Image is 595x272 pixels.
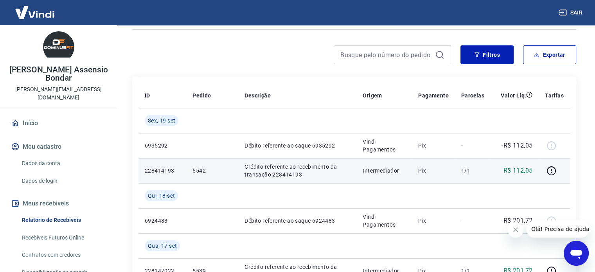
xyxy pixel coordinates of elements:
[148,242,177,250] span: Qua, 17 set
[340,49,432,61] input: Busque pelo número do pedido
[244,217,350,225] p: Débito referente ao saque 6924483
[502,141,532,150] p: -R$ 112,05
[363,138,406,153] p: Vindi Pagamentos
[148,117,175,124] span: Sex, 19 set
[508,222,523,238] iframe: Fechar mensagem
[19,212,108,228] a: Relatório de Recebíveis
[363,213,406,229] p: Vindi Pagamentos
[145,217,180,225] p: 6924483
[148,192,175,200] span: Qui, 18 set
[418,217,449,225] p: Pix
[19,247,108,263] a: Contratos com credores
[461,217,484,225] p: -
[192,92,211,99] p: Pedido
[418,167,449,175] p: Pix
[461,142,484,150] p: -
[6,85,111,102] p: [PERSON_NAME][EMAIL_ADDRESS][DOMAIN_NAME]
[145,142,180,150] p: 6935292
[564,241,589,266] iframe: Botão para abrir a janela de mensagens
[9,195,108,212] button: Meus recebíveis
[460,45,514,64] button: Filtros
[19,230,108,246] a: Recebíveis Futuros Online
[145,92,150,99] p: ID
[19,155,108,171] a: Dados da conta
[527,220,589,238] iframe: Mensagem da empresa
[418,142,449,150] p: Pix
[244,142,350,150] p: Débito referente ao saque 6935292
[502,216,532,225] p: -R$ 201,72
[363,92,382,99] p: Origem
[545,92,564,99] p: Tarifas
[503,166,533,175] p: R$ 112,05
[5,5,66,12] span: Olá! Precisa de ajuda?
[418,92,449,99] p: Pagamento
[9,115,108,132] a: Início
[523,45,576,64] button: Exportar
[145,167,180,175] p: 228414193
[461,167,484,175] p: 1/1
[557,5,586,20] button: Sair
[6,66,111,82] p: [PERSON_NAME] Assensio Bondar
[192,167,232,175] p: 5542
[461,92,484,99] p: Parcelas
[501,92,526,99] p: Valor Líq.
[9,138,108,155] button: Meu cadastro
[19,173,108,189] a: Dados de login
[363,167,406,175] p: Intermediador
[9,0,60,24] img: Vindi
[244,163,350,178] p: Crédito referente ao recebimento da transação 228414193
[43,31,74,63] img: 1e3315d9-667f-42a0-af25-5a58326e8763.jpeg
[244,92,271,99] p: Descrição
